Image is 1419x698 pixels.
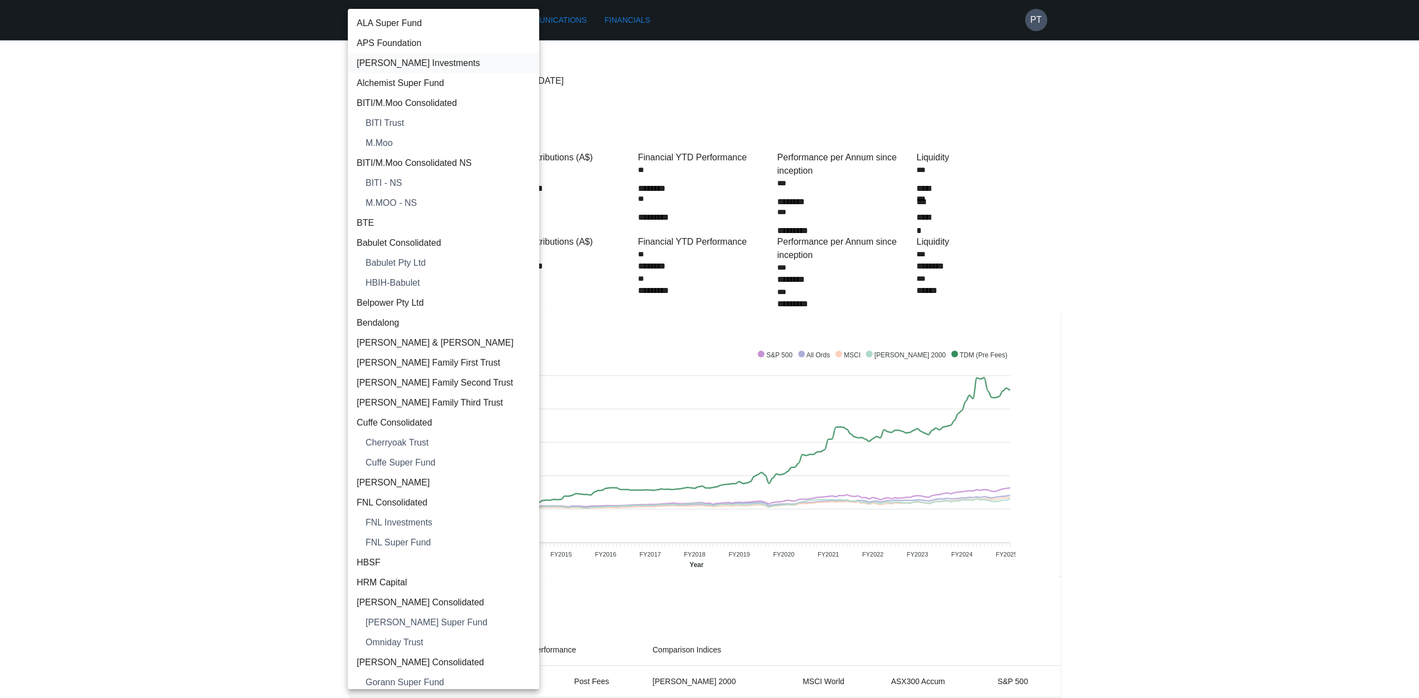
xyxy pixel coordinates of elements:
span: BITI/M.Moo Consolidated NS [357,156,530,170]
span: [PERSON_NAME] & [PERSON_NAME] [357,336,530,350]
span: [PERSON_NAME] Family Second Trust [357,376,530,390]
span: HBIH-Babulet [366,276,530,290]
span: Belpower Pty Ltd [357,296,530,310]
span: HBSF [357,556,530,569]
span: ALA Super Fund [357,17,530,30]
span: HRM Capital [357,576,530,589]
span: BITI Trust [366,117,530,130]
span: Bendalong [357,316,530,330]
span: M.MOO - NS [366,196,530,210]
span: FNL Super Fund [366,536,530,549]
span: Cherryoak Trust [366,436,530,449]
span: Babulet Consolidated [357,236,530,250]
span: Alchemist Super Fund [357,77,530,90]
span: Omniday Trust [366,636,530,649]
span: Cuffe Consolidated [357,416,530,429]
span: BITI - NS [366,176,530,190]
span: FNL Consolidated [357,496,530,509]
span: [PERSON_NAME] Investments [357,57,530,70]
span: Cuffe Super Fund [366,456,530,469]
span: [PERSON_NAME] Family Third Trust [357,396,530,409]
span: M.Moo [366,136,530,150]
span: [PERSON_NAME] Consolidated [357,596,530,609]
span: [PERSON_NAME] Super Fund [366,616,530,629]
span: Babulet Pty Ltd [366,256,530,270]
span: APS Foundation [357,37,530,50]
span: [PERSON_NAME] Family First Trust [357,356,530,370]
span: Gorann Super Fund [366,676,530,689]
span: FNL Investments [366,516,530,529]
span: BITI/M.Moo Consolidated [357,97,530,110]
span: [PERSON_NAME] Consolidated [357,656,530,669]
span: [PERSON_NAME] [357,476,530,489]
span: BTE [357,216,530,230]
